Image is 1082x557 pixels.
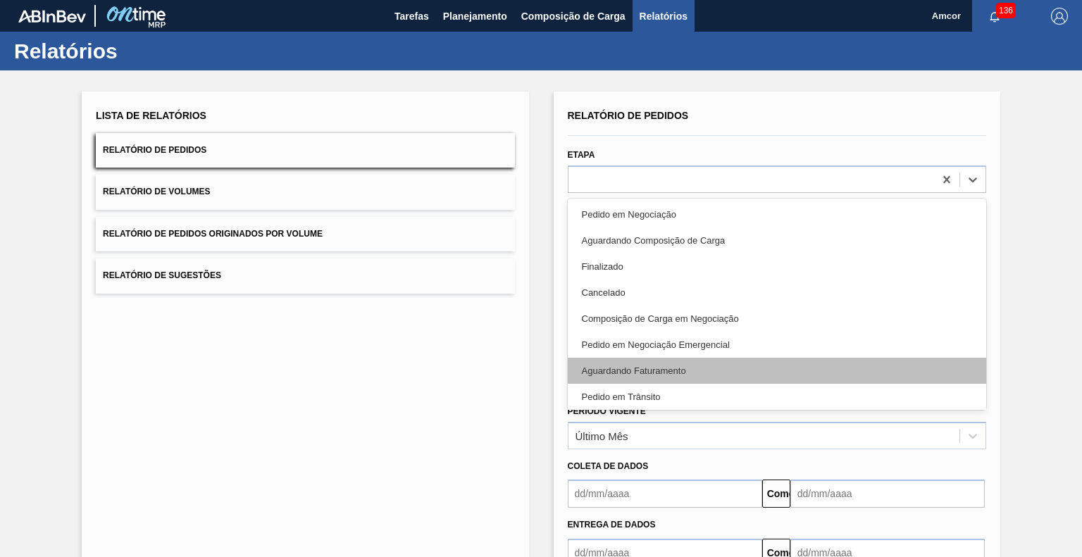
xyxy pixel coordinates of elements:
[14,39,118,63] font: Relatórios
[576,430,628,442] font: Último Mês
[103,145,206,155] font: Relatório de Pedidos
[568,520,656,530] font: Entrega de dados
[568,480,762,508] input: dd/mm/aaaa
[582,235,726,246] font: Aguardando Composição de Carga
[394,11,429,22] font: Tarefas
[932,11,961,21] font: Amcor
[972,6,1017,26] button: Notificações
[582,287,626,298] font: Cancelado
[568,150,595,160] font: Etapa
[96,258,514,293] button: Relatório de Sugestões
[790,480,985,508] input: dd/mm/aaaa
[443,11,507,22] font: Planejamento
[582,365,686,376] font: Aguardando Faturamento
[96,110,206,121] font: Lista de Relatórios
[762,480,790,508] button: Comeu
[103,271,221,281] font: Relatório de Sugestões
[568,461,649,471] font: Coleta de dados
[96,217,514,251] button: Relatório de Pedidos Originados por Volume
[103,187,210,197] font: Relatório de Volumes
[582,392,661,402] font: Pedido em Trânsito
[999,6,1013,15] font: 136
[568,110,689,121] font: Relatório de Pedidos
[582,339,730,350] font: Pedido em Negociação Emergencial
[582,261,623,272] font: Finalizado
[568,406,646,416] font: Período Vigente
[521,11,626,22] font: Composição de Carga
[767,488,800,499] font: Comeu
[582,313,739,324] font: Composição de Carga em Negociação
[582,209,676,220] font: Pedido em Negociação
[103,229,323,239] font: Relatório de Pedidos Originados por Volume
[640,11,688,22] font: Relatórios
[96,133,514,168] button: Relatório de Pedidos
[18,10,86,23] img: TNhmsLtSVTkK8tSr43FrP2fwEKptu5GPRR3wAAAABJRU5ErkJggg==
[96,175,514,209] button: Relatório de Volumes
[1051,8,1068,25] img: Sair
